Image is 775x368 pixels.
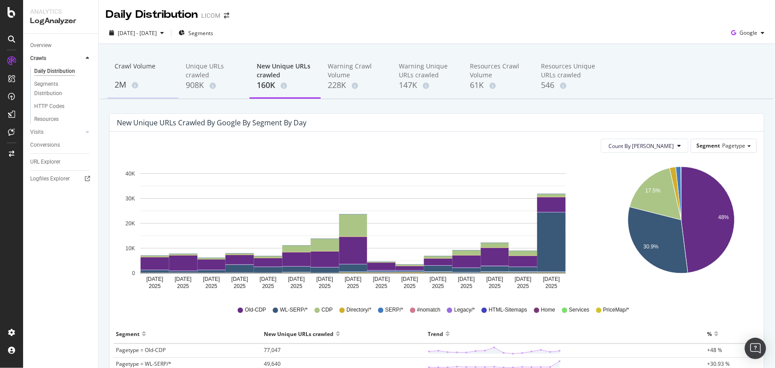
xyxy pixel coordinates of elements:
span: Pagetype = Old-CDP [116,346,166,354]
div: Crawls [30,54,46,63]
span: Home [541,306,555,314]
text: [DATE] [288,276,305,282]
span: Services [569,306,589,314]
text: 2025 [177,283,189,289]
span: [DATE] - [DATE] [118,29,157,37]
text: [DATE] [175,276,191,282]
span: #nomatch [417,306,441,314]
text: 2025 [262,283,274,289]
text: [DATE] [345,276,362,282]
span: Count By Day [608,142,674,150]
div: Resources [34,115,59,124]
div: Resources Crawl Volume [470,62,527,80]
a: Crawls [30,54,83,63]
span: PriceMap/* [603,306,629,314]
div: New Unique URLs crawled by google by Segment by Day [117,118,306,127]
text: [DATE] [260,276,277,282]
text: 2025 [517,283,529,289]
text: [DATE] [373,276,390,282]
a: URL Explorer [30,157,92,167]
span: +30.93 % [707,360,730,368]
text: 48% [719,215,729,221]
div: 2M [115,79,171,91]
text: 2025 [347,283,359,289]
text: 2025 [319,283,331,289]
text: 2025 [404,283,416,289]
text: 2025 [206,283,218,289]
svg: A chart. [607,160,755,293]
a: Visits [30,128,83,137]
div: Logfiles Explorer [30,174,70,184]
span: Segments [188,29,213,37]
div: 228K [328,80,385,91]
div: Conversions [30,140,60,150]
a: Segments Distribution [34,80,92,98]
span: Google [739,29,757,36]
div: Daily Distribution [106,7,198,22]
div: New Unique URLs crawled [257,62,314,80]
div: Analytics [30,7,91,16]
text: [DATE] [486,276,503,282]
div: URL Explorer [30,157,60,167]
span: HTML-Sitemaps [489,306,527,314]
a: Conversions [30,140,92,150]
a: Resources [34,115,92,124]
div: Overview [30,41,52,50]
button: Google [727,26,768,40]
div: 160K [257,80,314,91]
text: [DATE] [316,276,333,282]
div: 546 [541,80,598,91]
text: [DATE] [430,276,447,282]
text: 2025 [234,283,246,289]
text: 30K [126,196,135,202]
button: Count By [PERSON_NAME] [601,139,688,153]
div: Daily Distribution [34,67,75,76]
span: WL-SERP/* [280,306,308,314]
text: [DATE] [401,276,418,282]
a: Logfiles Explorer [30,174,92,184]
div: arrow-right-arrow-left [224,12,229,19]
text: 40K [126,171,135,177]
div: 61K [470,80,527,91]
text: [DATE] [147,276,163,282]
a: Overview [30,41,92,50]
text: 2025 [432,283,444,289]
a: HTTP Codes [34,102,92,111]
text: 2025 [545,283,557,289]
text: 2025 [290,283,302,289]
text: [DATE] [543,276,560,282]
span: CDP [322,306,333,314]
text: 30.9% [644,244,659,250]
div: Warning Crawl Volume [328,62,385,80]
span: Old-CDP [245,306,266,314]
div: Trend [428,327,443,341]
text: [DATE] [458,276,475,282]
span: Segment [696,142,720,149]
text: [DATE] [203,276,220,282]
div: Segments Distribution [34,80,83,98]
span: 49,640 [264,360,281,368]
div: LICOM [201,11,220,20]
div: Open Intercom Messenger [745,338,766,359]
div: Resources Unique URLs crawled [541,62,598,80]
button: Segments [175,26,217,40]
text: [DATE] [231,276,248,282]
text: 2025 [489,283,501,289]
button: [DATE] - [DATE] [106,26,167,40]
a: Daily Distribution [34,67,92,76]
text: [DATE] [515,276,532,282]
svg: A chart. [117,160,589,293]
span: Pagetype = WL-SERP/* [116,360,171,368]
span: SERP/* [385,306,403,314]
div: Warning Unique URLs crawled [399,62,456,80]
text: 20K [126,220,135,227]
div: HTTP Codes [34,102,64,111]
div: New Unique URLs crawled [264,327,334,341]
span: Directory/* [346,306,371,314]
div: % [707,327,712,341]
text: 10K [126,245,135,252]
text: 2025 [149,283,161,289]
div: Crawl Volume [115,62,171,79]
text: 17.5% [645,188,660,194]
